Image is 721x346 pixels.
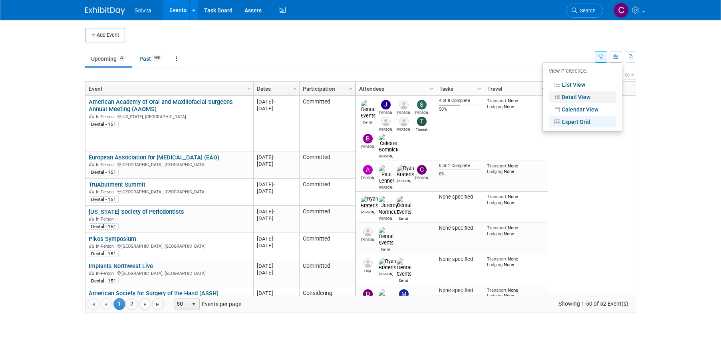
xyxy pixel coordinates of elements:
[417,100,427,109] img: Scott Campbell
[89,82,248,95] a: Event
[246,86,252,92] span: Column Settings
[361,175,375,180] div: Andrew Keelor
[273,290,275,296] span: -
[90,301,96,308] span: Go to the first page
[126,298,138,310] a: 2
[361,237,375,242] div: Adrienne Farrell
[487,194,508,199] span: Transport:
[96,189,116,195] span: In-Person
[257,188,296,195] div: [DATE]
[549,79,616,90] a: List View
[361,143,375,149] div: Brandon Woods
[89,251,119,257] div: Dental - 151
[487,262,504,267] span: Lodging:
[164,298,249,310] span: Events per page
[363,134,373,143] img: Brandon Woods
[89,271,94,275] img: In-Person Event
[89,223,119,230] div: Dental - 151
[487,287,544,299] div: None None
[89,270,250,276] div: [GEOGRAPHIC_DATA], [GEOGRAPHIC_DATA]
[257,208,296,215] div: [DATE]
[257,269,296,276] div: [DATE]
[487,98,508,103] span: Transport:
[415,126,429,131] div: Tiannah Halcomb
[89,162,94,166] img: In-Person Event
[257,181,296,188] div: [DATE]
[361,100,376,119] img: Dental Events
[273,209,275,215] span: -
[257,161,296,167] div: [DATE]
[142,301,148,308] span: Go to the next page
[439,194,481,200] div: None specified
[299,260,355,287] td: Committed
[361,268,375,273] div: Chip Shafer
[89,243,250,249] div: [GEOGRAPHIC_DATA], [GEOGRAPHIC_DATA]
[273,154,275,160] span: -
[428,86,435,92] span: Column Settings
[397,258,412,277] img: Dental Events
[85,28,125,42] button: Add Event
[487,163,508,169] span: Transport:
[257,215,296,222] div: [DATE]
[487,169,504,174] span: Lodging:
[487,293,504,298] span: Lodging:
[399,289,409,299] img: Matthew Burns
[96,114,116,119] span: In-Person
[89,181,145,188] a: TruAbutment Summit
[89,169,119,175] div: Dental - 151
[155,301,161,308] span: Go to the last page
[87,298,99,310] a: Go to the first page
[549,91,616,103] a: Detail View
[549,66,616,78] div: View Preference:
[487,194,544,205] div: None None
[89,244,94,248] img: In-Person Event
[439,225,481,231] div: None specified
[96,244,116,249] span: In-Person
[399,117,409,126] img: Wendy Dorsey
[361,196,378,209] img: Ryan Brateris
[152,298,164,310] a: Go to the last page
[439,82,479,95] a: Tasks
[549,116,616,127] a: Expert Grid
[89,278,119,284] div: Dental - 151
[439,287,481,294] div: None specified
[257,262,296,269] div: [DATE]
[397,178,411,183] div: Ryan Brateris
[399,100,409,109] img: Ron Mercier
[487,200,504,205] span: Lodging:
[299,233,355,260] td: Committed
[487,256,508,262] span: Transport:
[427,82,436,94] a: Column Settings
[85,51,132,66] a: Upcoming52
[361,119,375,124] div: Dental Events
[89,217,94,221] img: In-Person Event
[363,165,373,175] img: Andrew Keelor
[379,109,393,115] div: Jeremy Northcutt
[96,271,116,276] span: In-Person
[303,82,350,95] a: Participation
[379,246,393,251] div: Dental Events
[439,256,481,262] div: None specified
[577,8,596,14] span: Search
[89,262,153,270] a: Implants Northwest Live
[379,184,393,189] div: Paul Lehner
[566,4,603,18] a: Search
[139,298,151,310] a: Go to the next page
[273,99,275,105] span: -
[359,82,431,95] a: Attendees
[379,271,393,276] div: Ryan Brateris
[273,263,275,269] span: -
[100,298,112,310] a: Go to the previous page
[257,154,296,161] div: [DATE]
[290,82,299,94] a: Column Settings
[439,107,481,112] div: 50%
[244,82,253,94] a: Column Settings
[549,104,616,115] a: Calendar View
[348,86,354,92] span: Column Settings
[151,55,162,61] span: 498
[397,126,411,131] div: Wendy Dorsey
[487,163,544,175] div: None None
[89,235,136,243] a: Pikos Symposium
[89,121,119,127] div: Dental - 151
[299,206,355,233] td: Committed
